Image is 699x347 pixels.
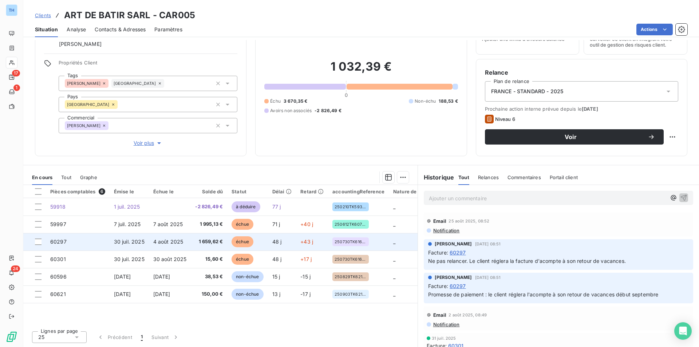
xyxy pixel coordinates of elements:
[232,189,263,194] div: Statut
[433,312,447,318] span: Email
[134,139,163,147] span: Voir plus
[108,122,114,129] input: Ajouter une valeur
[300,221,313,227] span: +40 j
[485,106,678,112] span: Prochaine action interne prévue depuis le
[59,40,102,48] span: [PERSON_NAME]
[153,291,170,297] span: [DATE]
[393,221,395,227] span: _
[272,273,280,280] span: 15 j
[590,36,681,48] span: Surveiller ce client en intégrant votre outil de gestion des risques client.
[636,24,673,35] button: Actions
[458,174,469,180] span: Tout
[435,241,472,247] span: [PERSON_NAME]
[300,256,312,262] span: +17 j
[272,221,280,227] span: 71 j
[35,26,58,33] span: Situation
[428,282,448,290] span: Facture :
[195,256,223,263] span: 15,60 €
[272,204,281,210] span: 77 j
[284,98,308,105] span: 3 670,35 €
[32,174,52,180] span: En cours
[114,81,156,86] span: [GEOGRAPHIC_DATA]
[153,238,183,245] span: 4 août 2025
[114,273,131,280] span: [DATE]
[345,92,348,98] span: 0
[195,238,223,245] span: 1 659,62 €
[6,4,17,16] div: TH
[195,291,223,298] span: 150,00 €
[435,274,472,281] span: [PERSON_NAME]
[418,173,454,182] h6: Historique
[335,205,367,209] span: 250210TK59351AW
[195,189,223,194] div: Solde dû
[428,258,626,264] span: Ne pas relancer. Le client réglera la facture d'acompte à son retour de vacances.
[428,291,659,297] span: Promesse de paiement : le client réglera l'acompte à son retour de vacances début septembre
[232,289,263,300] span: non-échue
[232,219,253,230] span: échue
[35,12,51,19] a: Clients
[272,189,292,194] div: Délai
[478,174,499,180] span: Relances
[300,291,311,297] span: -17 j
[475,242,501,246] span: [DATE] 08:51
[335,292,367,296] span: 250903TK62117AW
[300,189,324,194] div: Retard
[147,330,184,345] button: Suivant
[393,238,395,245] span: _
[550,174,578,180] span: Portail client
[118,101,123,108] input: Ajouter une valeur
[495,116,515,122] span: Niveau 6
[50,188,105,195] div: Pièces comptables
[415,98,436,105] span: Non-échu
[59,139,237,147] button: Voir plus
[80,174,97,180] span: Graphe
[114,256,145,262] span: 30 juil. 2025
[35,12,51,18] span: Clients
[153,221,183,227] span: 7 août 2025
[61,174,71,180] span: Tout
[114,238,145,245] span: 30 juil. 2025
[12,70,20,76] span: 17
[433,218,447,224] span: Email
[50,221,66,227] span: 59997
[272,238,282,245] span: 48 j
[114,204,140,210] span: 1 juil. 2025
[450,282,466,290] span: 60297
[674,322,692,340] div: Open Intercom Messenger
[153,189,187,194] div: Échue le
[11,265,20,272] span: 24
[137,330,147,345] button: 1
[335,257,367,261] span: 250730TK61690NG
[300,273,311,280] span: -15 j
[393,204,395,210] span: _
[153,273,170,280] span: [DATE]
[67,102,110,107] span: [GEOGRAPHIC_DATA]
[13,84,20,91] span: 1
[50,256,66,262] span: 60301
[232,201,260,212] span: à déduire
[232,254,253,265] span: échue
[67,81,100,86] span: [PERSON_NAME]
[450,249,466,256] span: 60297
[272,291,281,297] span: 13 j
[114,221,141,227] span: 7 juil. 2025
[64,9,195,22] h3: ART DE BATIR SARL - CAR005
[50,273,67,280] span: 60596
[433,228,460,233] span: Notification
[449,313,487,317] span: 2 août 2025, 08:49
[315,107,341,114] span: -2 826,49 €
[264,59,458,81] h2: 1 032,39 €
[449,219,489,223] span: 25 août 2025, 08:52
[432,336,456,340] span: 31 juil. 2025
[475,275,501,280] span: [DATE] 08:51
[50,291,66,297] span: 60621
[335,275,367,279] span: 250829TK62117AW
[494,134,648,140] span: Voir
[195,221,223,228] span: 1 995,13 €
[393,256,395,262] span: _
[50,238,67,245] span: 60297
[114,291,131,297] span: [DATE]
[6,331,17,343] img: Logo LeanPay
[232,236,253,247] span: échue
[439,98,458,105] span: 188,53 €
